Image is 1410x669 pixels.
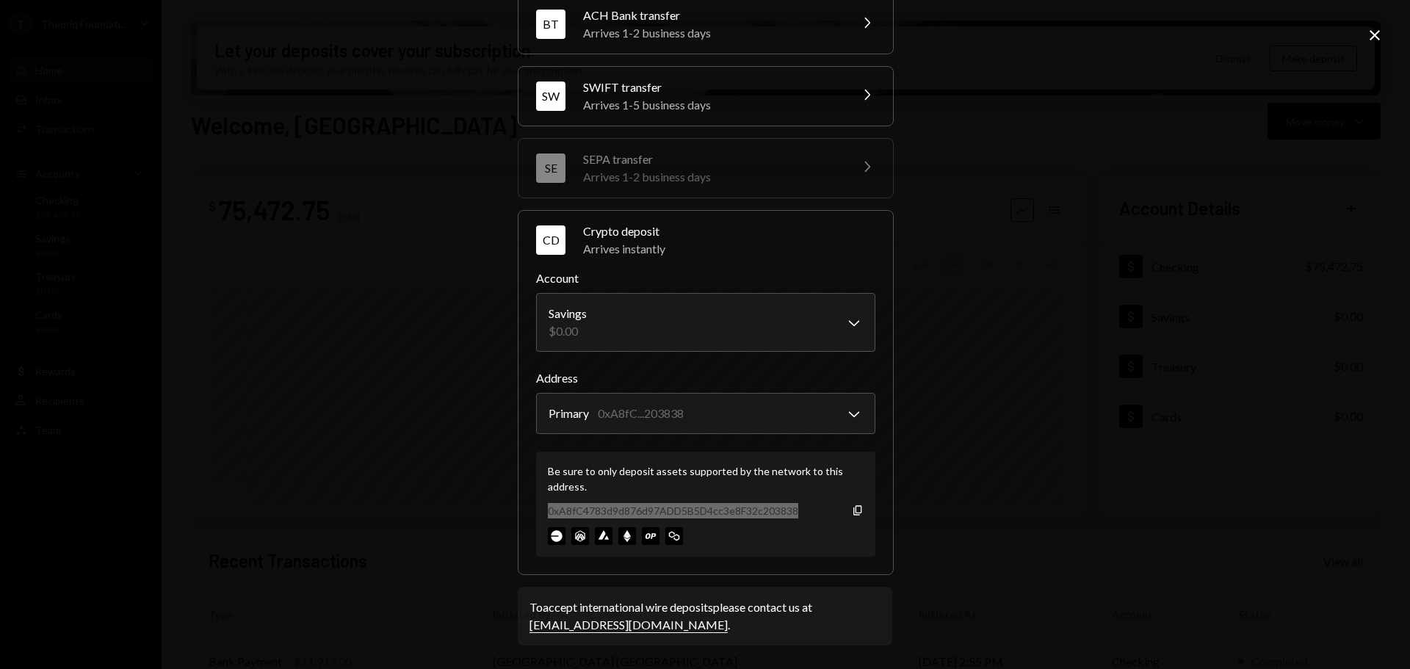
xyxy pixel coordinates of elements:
button: Account [536,293,875,352]
button: SESEPA transferArrives 1-2 business days [518,139,893,198]
img: ethereum-mainnet [618,527,636,545]
div: To accept international wire deposits please contact us at . [529,599,881,634]
button: SWSWIFT transferArrives 1-5 business days [518,67,893,126]
img: arbitrum-mainnet [571,527,589,545]
div: Crypto deposit [583,223,875,240]
div: Be sure to only deposit assets supported by the network to this address. [548,463,864,494]
div: SEPA transfer [583,151,840,168]
div: CDCrypto depositArrives instantly [536,270,875,557]
label: Account [536,270,875,287]
div: SW [536,82,565,111]
img: avalanche-mainnet [595,527,612,545]
div: Arrives 1-2 business days [583,24,840,42]
button: Address [536,393,875,434]
button: CDCrypto depositArrives instantly [518,211,893,270]
div: 0xA8fC4783d9d876d97ADD5B5D4cc3e8F32c203838 [548,503,798,518]
a: [EMAIL_ADDRESS][DOMAIN_NAME] [529,618,728,633]
div: SWIFT transfer [583,79,840,96]
div: Arrives 1-5 business days [583,96,840,114]
label: Address [536,369,875,387]
div: CD [536,225,565,255]
img: polygon-mainnet [665,527,683,545]
div: 0xA8fC...203838 [598,405,684,422]
div: BT [536,10,565,39]
div: Arrives 1-2 business days [583,168,840,186]
img: base-mainnet [548,527,565,545]
img: optimism-mainnet [642,527,659,545]
div: ACH Bank transfer [583,7,840,24]
div: SE [536,153,565,183]
div: Arrives instantly [583,240,875,258]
